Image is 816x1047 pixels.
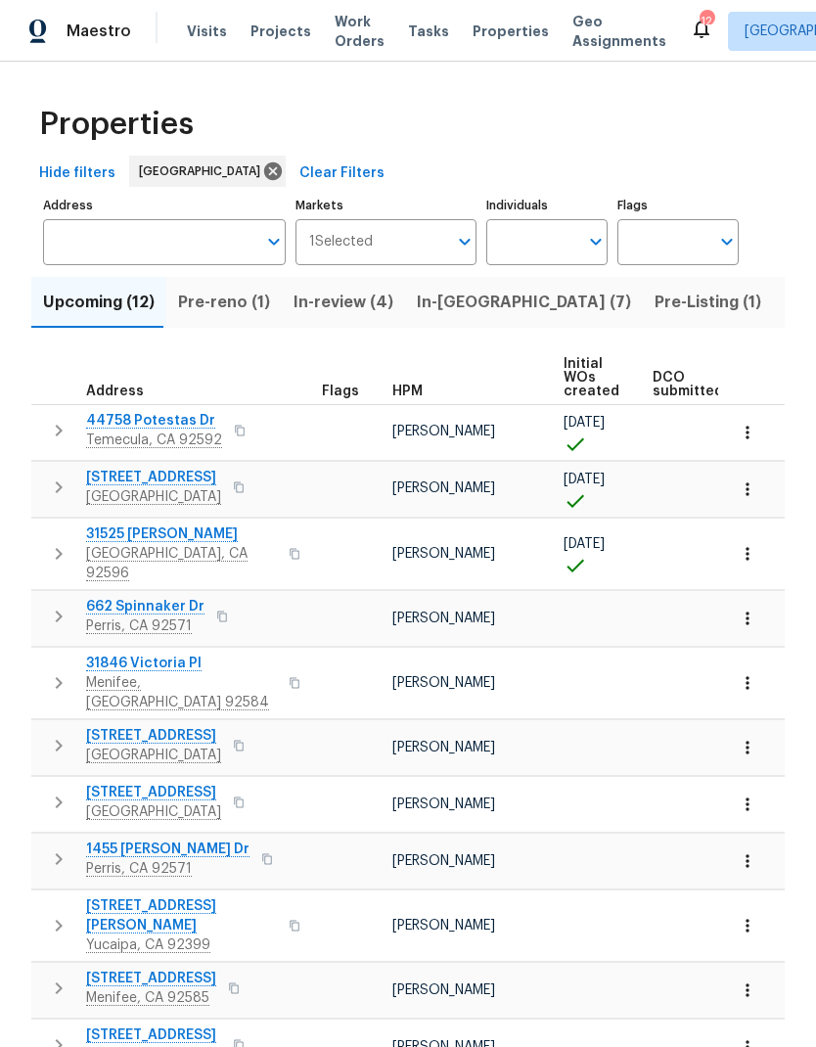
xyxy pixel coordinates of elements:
[294,289,393,316] span: In-review (4)
[322,385,359,398] span: Flags
[408,24,449,38] span: Tasks
[309,234,373,250] span: 1 Selected
[392,741,495,754] span: [PERSON_NAME]
[31,156,123,192] button: Hide filters
[417,289,631,316] span: In-[GEOGRAPHIC_DATA] (7)
[139,161,268,181] span: [GEOGRAPHIC_DATA]
[299,161,385,186] span: Clear Filters
[43,200,286,211] label: Address
[335,12,385,51] span: Work Orders
[655,289,761,316] span: Pre-Listing (1)
[67,22,131,41] span: Maestro
[250,22,311,41] span: Projects
[392,425,495,438] span: [PERSON_NAME]
[582,228,610,255] button: Open
[292,156,392,192] button: Clear Filters
[392,797,495,811] span: [PERSON_NAME]
[392,385,423,398] span: HPM
[392,612,495,625] span: [PERSON_NAME]
[653,371,723,398] span: DCO submitted
[486,200,608,211] label: Individuals
[617,200,739,211] label: Flags
[86,385,144,398] span: Address
[564,357,619,398] span: Initial WOs created
[392,481,495,495] span: [PERSON_NAME]
[392,854,495,868] span: [PERSON_NAME]
[260,228,288,255] button: Open
[572,12,666,51] span: Geo Assignments
[39,114,194,134] span: Properties
[392,547,495,561] span: [PERSON_NAME]
[187,22,227,41] span: Visits
[39,161,115,186] span: Hide filters
[295,200,477,211] label: Markets
[43,289,155,316] span: Upcoming (12)
[392,919,495,933] span: [PERSON_NAME]
[178,289,270,316] span: Pre-reno (1)
[564,537,605,551] span: [DATE]
[564,473,605,486] span: [DATE]
[700,12,713,31] div: 12
[713,228,741,255] button: Open
[392,676,495,690] span: [PERSON_NAME]
[129,156,286,187] div: [GEOGRAPHIC_DATA]
[392,983,495,997] span: [PERSON_NAME]
[564,416,605,430] span: [DATE]
[473,22,549,41] span: Properties
[451,228,478,255] button: Open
